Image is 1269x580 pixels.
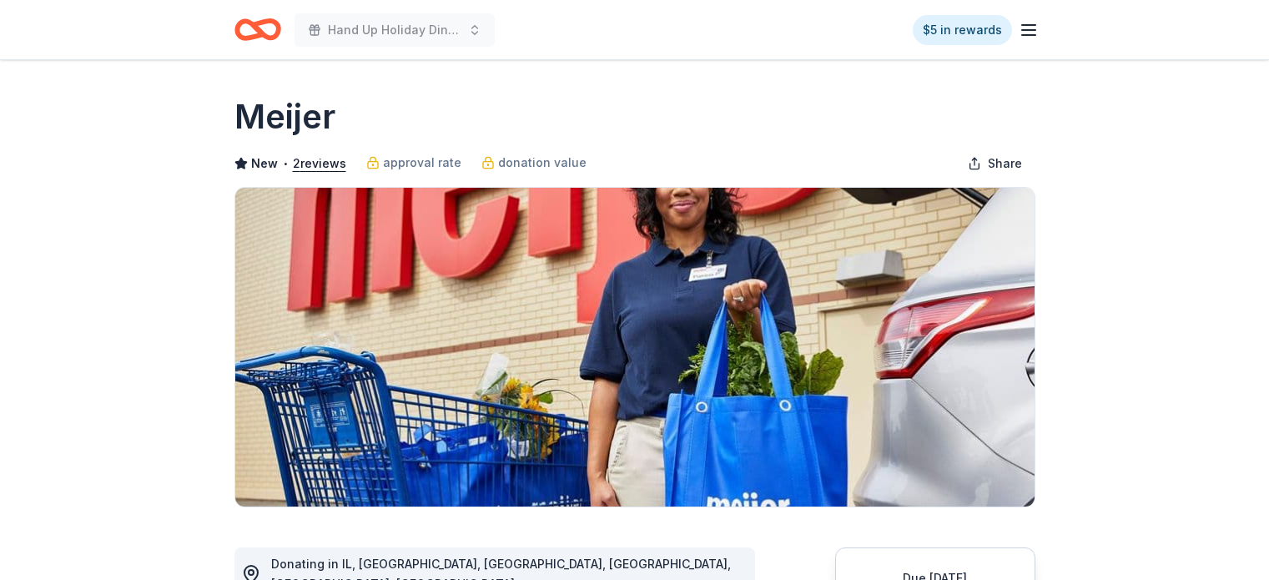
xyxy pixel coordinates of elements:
button: Share [954,147,1035,180]
img: Image for Meijer [235,188,1035,507]
a: Home [234,10,281,49]
span: Share [988,154,1022,174]
span: approval rate [383,153,461,173]
button: 2reviews [293,154,346,174]
span: New [251,154,278,174]
button: Hand Up Holiday Dinner and Auction [295,13,495,47]
span: Hand Up Holiday Dinner and Auction [328,20,461,40]
h1: Meijer [234,93,335,140]
a: $5 in rewards [913,15,1012,45]
a: approval rate [366,153,461,173]
span: donation value [498,153,587,173]
a: donation value [481,153,587,173]
span: • [282,157,288,170]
